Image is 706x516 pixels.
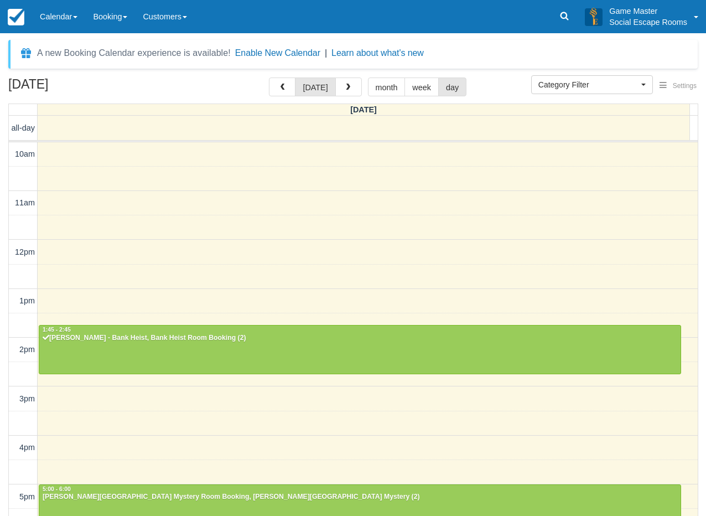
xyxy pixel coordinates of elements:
[609,6,687,17] p: Game Master
[653,78,703,94] button: Settings
[8,78,148,98] h2: [DATE]
[538,79,638,90] span: Category Filter
[673,82,697,90] span: Settings
[404,78,439,96] button: week
[15,247,35,256] span: 12pm
[43,486,71,492] span: 5:00 - 6:00
[19,296,35,305] span: 1pm
[12,123,35,132] span: all-day
[609,17,687,28] p: Social Escape Rooms
[15,198,35,207] span: 11am
[438,78,466,96] button: day
[39,325,681,374] a: 1:45 - 2:45[PERSON_NAME] - Bank Heist, Bank Heist Room Booking (2)
[325,48,327,58] span: |
[368,78,406,96] button: month
[43,327,71,333] span: 1:45 - 2:45
[585,8,603,25] img: A3
[37,47,231,60] div: A new Booking Calendar experience is available!
[19,443,35,452] span: 4pm
[15,149,35,158] span: 10am
[331,48,424,58] a: Learn about what's new
[531,75,653,94] button: Category Filter
[295,78,335,96] button: [DATE]
[19,394,35,403] span: 3pm
[19,492,35,501] span: 5pm
[19,345,35,354] span: 2pm
[8,9,24,25] img: checkfront-main-nav-mini-logo.png
[42,334,678,343] div: [PERSON_NAME] - Bank Heist, Bank Heist Room Booking (2)
[350,105,377,114] span: [DATE]
[42,493,678,502] div: [PERSON_NAME][GEOGRAPHIC_DATA] Mystery Room Booking, [PERSON_NAME][GEOGRAPHIC_DATA] Mystery (2)
[235,48,320,59] button: Enable New Calendar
